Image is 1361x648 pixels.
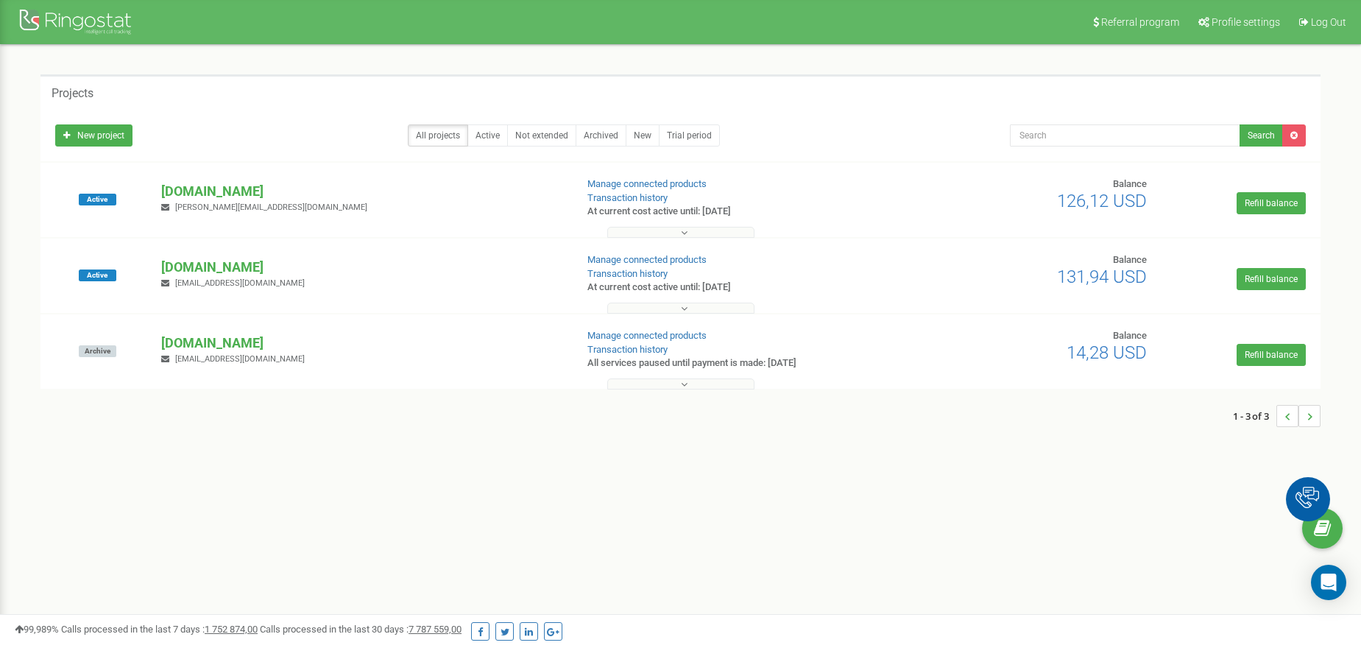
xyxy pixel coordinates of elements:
[587,254,707,265] a: Manage connected products
[576,124,626,147] a: Archived
[659,124,720,147] a: Trial period
[205,624,258,635] u: 1 752 874,00
[260,624,462,635] span: Calls processed in the last 30 days :
[79,194,116,205] span: Active
[587,192,668,203] a: Transaction history
[1101,16,1179,28] span: Referral program
[79,270,116,281] span: Active
[1113,254,1147,265] span: Balance
[409,624,462,635] u: 7 787 559,00
[52,87,93,100] h5: Projects
[1237,344,1306,366] a: Refill balance
[1057,191,1147,211] span: 126,12 USD
[467,124,508,147] a: Active
[1311,565,1346,600] div: Open Intercom Messenger
[1237,192,1306,214] a: Refill balance
[161,182,563,201] p: [DOMAIN_NAME]
[1311,16,1346,28] span: Log Out
[1067,342,1147,363] span: 14,28 USD
[587,205,883,219] p: At current cost active until: [DATE]
[175,354,305,364] span: [EMAIL_ADDRESS][DOMAIN_NAME]
[1237,268,1306,290] a: Refill balance
[587,356,883,370] p: All services paused until payment is made: [DATE]
[1233,390,1321,442] nav: ...
[1057,267,1147,287] span: 131,94 USD
[175,202,367,212] span: [PERSON_NAME][EMAIL_ADDRESS][DOMAIN_NAME]
[626,124,660,147] a: New
[61,624,258,635] span: Calls processed in the last 7 days :
[1233,405,1276,427] span: 1 - 3 of 3
[161,258,563,277] p: [DOMAIN_NAME]
[15,624,59,635] span: 99,989%
[1113,178,1147,189] span: Balance
[161,334,563,353] p: [DOMAIN_NAME]
[587,344,668,355] a: Transaction history
[587,330,707,341] a: Manage connected products
[507,124,576,147] a: Not extended
[587,268,668,279] a: Transaction history
[175,278,305,288] span: [EMAIL_ADDRESS][DOMAIN_NAME]
[1113,330,1147,341] span: Balance
[55,124,132,147] a: New project
[79,345,116,357] span: Archive
[408,124,468,147] a: All projects
[1010,124,1240,147] input: Search
[587,281,883,295] p: At current cost active until: [DATE]
[587,178,707,189] a: Manage connected products
[1212,16,1280,28] span: Profile settings
[1240,124,1283,147] button: Search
